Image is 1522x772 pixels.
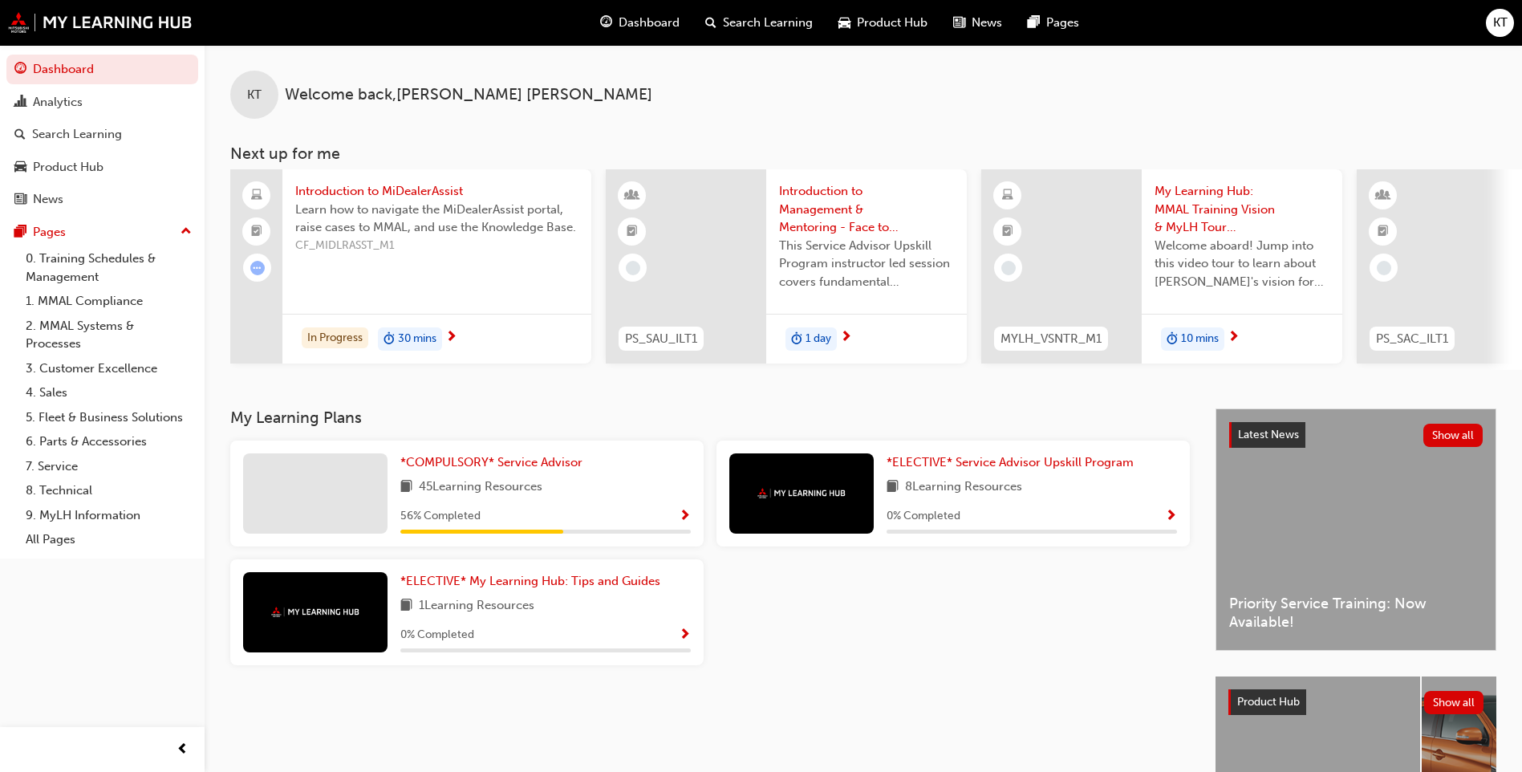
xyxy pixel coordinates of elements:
[445,331,457,345] span: next-icon
[1165,510,1177,524] span: Show Progress
[1165,506,1177,526] button: Show Progress
[400,507,481,526] span: 56 % Completed
[19,246,198,289] a: 0. Training Schedules & Management
[679,510,691,524] span: Show Progress
[981,169,1342,364] a: MYLH_VSNTR_M1My Learning Hub: MMAL Training Vision & MyLH Tour (Elective)Welcome aboard! Jump int...
[419,596,534,616] span: 1 Learning Resources
[6,55,198,84] a: Dashboard
[6,87,198,117] a: Analytics
[400,572,667,591] a: *ELECTIVE* My Learning Hub: Tips and Guides
[627,221,638,242] span: booktick-icon
[419,477,542,498] span: 45 Learning Resources
[1424,691,1484,714] button: Show all
[679,628,691,643] span: Show Progress
[619,14,680,32] span: Dashboard
[14,160,26,175] span: car-icon
[33,223,66,242] div: Pages
[840,331,852,345] span: next-icon
[972,14,1002,32] span: News
[1181,330,1219,348] span: 10 mins
[19,289,198,314] a: 1. MMAL Compliance
[1002,221,1013,242] span: booktick-icon
[1028,13,1040,33] span: pages-icon
[905,477,1022,498] span: 8 Learning Resources
[1493,14,1508,32] span: KT
[791,329,802,350] span: duration-icon
[400,477,412,498] span: book-icon
[6,51,198,217] button: DashboardAnalyticsSearch LearningProduct HubNews
[398,330,436,348] span: 30 mins
[295,182,578,201] span: Introduction to MiDealerAssist
[400,574,660,588] span: *ELECTIVE* My Learning Hub: Tips and Guides
[33,93,83,112] div: Analytics
[1378,185,1389,206] span: learningResourceType_INSTRUCTOR_LED-icon
[1228,689,1483,715] a: Product HubShow all
[857,14,927,32] span: Product Hub
[177,740,189,760] span: prev-icon
[1378,221,1389,242] span: booktick-icon
[606,169,967,364] a: PS_SAU_ILT1Introduction to Management & Mentoring - Face to Face Instructor Led Training (Service...
[953,13,965,33] span: news-icon
[627,185,638,206] span: learningResourceType_INSTRUCTOR_LED-icon
[6,217,198,247] button: Pages
[19,503,198,528] a: 9. MyLH Information
[587,6,692,39] a: guage-iconDashboard
[1216,408,1496,651] a: Latest NewsShow allPriority Service Training: Now Available!
[1229,422,1483,448] a: Latest NewsShow all
[295,237,578,255] span: CF_MIDLRASST_M1
[250,261,265,275] span: learningRecordVerb_ATTEMPT-icon
[1167,329,1178,350] span: duration-icon
[14,193,26,207] span: news-icon
[779,182,954,237] span: Introduction to Management & Mentoring - Face to Face Instructor Led Training (Service Advisor Up...
[806,330,831,348] span: 1 day
[19,380,198,405] a: 4. Sales
[887,477,899,498] span: book-icon
[400,626,474,644] span: 0 % Completed
[400,453,589,472] a: *COMPULSORY* Service Advisor
[251,185,262,206] span: laptop-icon
[1237,695,1300,709] span: Product Hub
[384,329,395,350] span: duration-icon
[779,237,954,291] span: This Service Advisor Upskill Program instructor led session covers fundamental management styles ...
[14,128,26,142] span: search-icon
[19,454,198,479] a: 7. Service
[19,405,198,430] a: 5. Fleet & Business Solutions
[32,125,122,144] div: Search Learning
[1238,428,1299,441] span: Latest News
[940,6,1015,39] a: news-iconNews
[230,169,591,364] a: Introduction to MiDealerAssistLearn how to navigate the MiDealerAssist portal, raise cases to MMA...
[8,12,193,33] img: mmal
[600,13,612,33] span: guage-icon
[271,607,359,617] img: mmal
[6,152,198,182] a: Product Hub
[6,185,198,214] a: News
[205,144,1522,163] h3: Next up for me
[1228,331,1240,345] span: next-icon
[19,478,198,503] a: 8. Technical
[247,86,262,104] span: KT
[838,13,850,33] span: car-icon
[887,507,960,526] span: 0 % Completed
[679,625,691,645] button: Show Progress
[679,506,691,526] button: Show Progress
[400,455,582,469] span: *COMPULSORY* Service Advisor
[285,86,652,104] span: Welcome back , [PERSON_NAME] [PERSON_NAME]
[181,221,192,242] span: up-icon
[705,13,716,33] span: search-icon
[1377,261,1391,275] span: learningRecordVerb_NONE-icon
[19,429,198,454] a: 6. Parts & Accessories
[1155,182,1329,237] span: My Learning Hub: MMAL Training Vision & MyLH Tour (Elective)
[1486,9,1514,37] button: KT
[19,356,198,381] a: 3. Customer Excellence
[19,527,198,552] a: All Pages
[14,63,26,77] span: guage-icon
[230,408,1190,427] h3: My Learning Plans
[1155,237,1329,291] span: Welcome aboard! Jump into this video tour to learn about [PERSON_NAME]'s vision for your learning...
[1015,6,1092,39] a: pages-iconPages
[1423,424,1483,447] button: Show all
[1376,330,1448,348] span: PS_SAC_ILT1
[400,596,412,616] span: book-icon
[757,488,846,498] img: mmal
